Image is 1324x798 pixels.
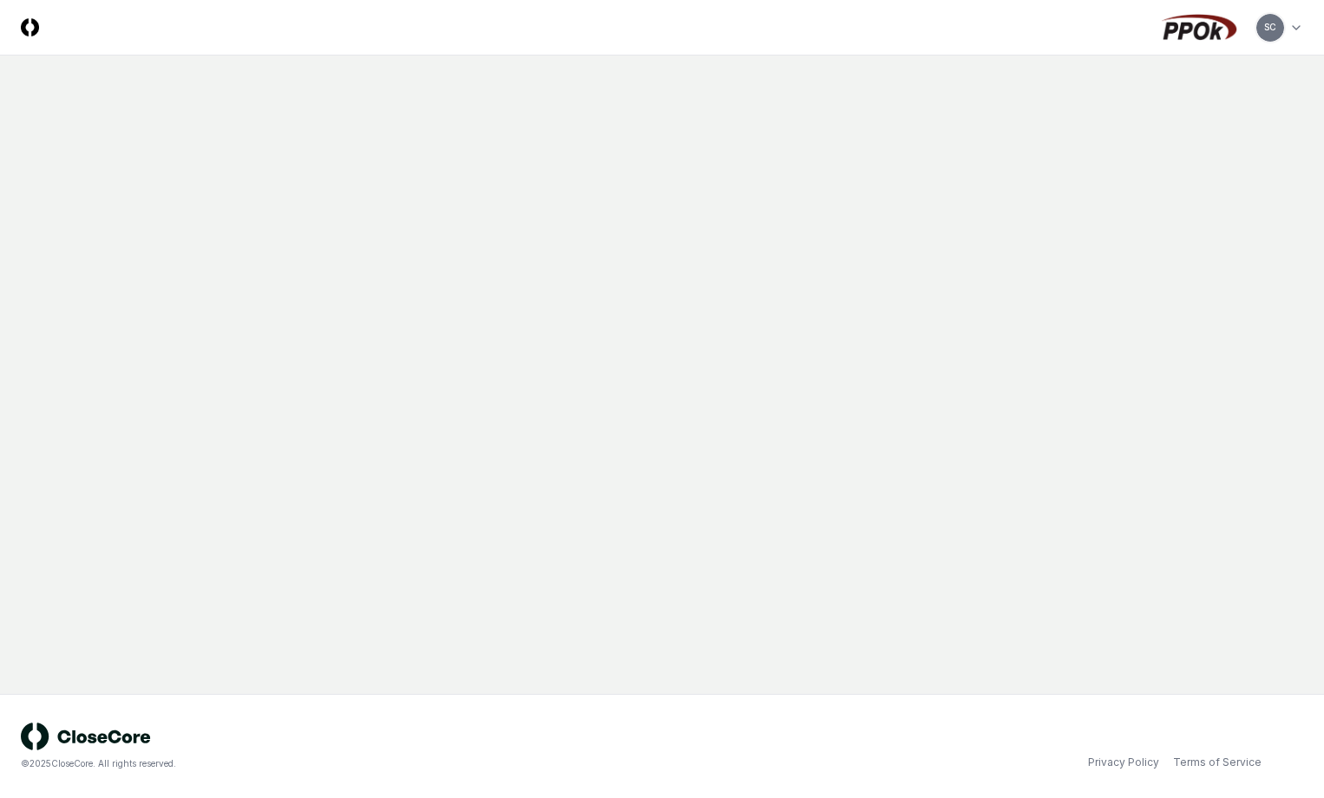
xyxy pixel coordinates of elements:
span: SC [1264,21,1276,34]
img: PPOk logo [1157,14,1241,42]
button: SC [1255,12,1286,43]
img: Logo [21,18,39,36]
a: Terms of Service [1173,755,1262,770]
a: Privacy Policy [1088,755,1159,770]
img: logo [21,723,151,750]
div: © 2025 CloseCore. All rights reserved. [21,757,662,770]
